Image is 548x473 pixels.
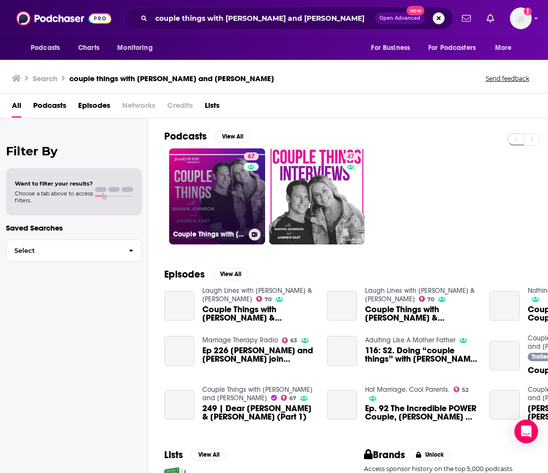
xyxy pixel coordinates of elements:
[422,39,490,57] button: open menu
[458,10,475,27] a: Show notifications dropdown
[265,297,272,302] span: 70
[327,390,357,420] a: Ep. 92 The Incredible POWER Couple, Shawn Johnson & Andrew East Are In Da HOUSE!
[347,152,354,162] span: 47
[282,337,298,343] a: 63
[72,39,105,57] a: Charts
[419,296,435,302] a: 70
[12,97,21,118] a: All
[205,97,220,118] a: Lists
[281,395,297,401] a: 67
[379,16,420,21] span: Open Advanced
[510,7,532,29] button: Show profile menu
[169,148,265,244] a: 67Couple Things with [PERSON_NAME] and [PERSON_NAME]
[164,268,205,281] h2: Episodes
[33,74,57,83] h3: Search
[483,10,498,27] a: Show notifications dropdown
[6,223,142,233] p: Saved Searches
[202,336,278,344] a: Marriage Therapy Radio
[164,130,250,142] a: PodcastsView All
[151,10,375,26] input: Search podcasts, credits, & more...
[365,305,478,322] a: Couple Things with Andrew East & Shawn Johnson
[215,131,250,142] button: View All
[407,6,424,15] span: New
[202,346,315,363] span: Ep 226 [PERSON_NAME] and [PERSON_NAME] join [PERSON_NAME] and [PERSON_NAME] to discuss couple things
[365,346,478,363] span: 116: S2. Doing “couple things” with [PERSON_NAME] East & [PERSON_NAME]
[343,152,358,160] a: 47
[510,7,532,29] span: Logged in as sarahhallprinc
[69,74,274,83] h3: couple things with [PERSON_NAME] and [PERSON_NAME]
[371,41,410,55] span: For Business
[202,305,315,322] span: Couple Things with [PERSON_NAME] & [PERSON_NAME]
[33,97,66,118] a: Podcasts
[110,39,165,57] button: open menu
[164,449,183,461] h2: Lists
[495,41,512,55] span: More
[428,41,476,55] span: For Podcasters
[202,305,315,322] a: Couple Things with Andrew East & Shawn Johnson
[365,286,475,303] a: Laugh Lines with Kim & Penn Holderness
[365,346,478,363] a: 116: S2. Doing “couple things” with Shawn Johnson East & Andrew East
[78,97,110,118] a: Episodes
[213,268,248,280] button: View All
[164,336,194,366] a: Ep 226 Shawn and Andrew join Zach and Laura to discuss couple things
[78,41,99,55] span: Charts
[490,390,520,420] a: shawn and andrew interview their favorite band
[427,297,434,302] span: 70
[202,346,315,363] a: Ep 226 Shawn and Andrew join Zach and Laura to discuss couple things
[490,291,520,321] a: Couple Things Trailer (via Couple Things with Shawn and Andrew)
[483,74,532,83] button: Send feedback
[173,230,245,238] h3: Couple Things with [PERSON_NAME] and [PERSON_NAME]
[124,7,453,30] div: Search podcasts, credits, & more...
[256,296,272,302] a: 70
[31,41,60,55] span: Podcasts
[490,341,520,371] a: Couple Things Trailer
[244,152,259,160] a: 67
[364,465,532,473] p: Access sponsor history on the top 5,000 podcasts.
[191,449,227,461] button: View All
[15,190,93,204] span: Choose a tab above to access filters.
[202,385,313,402] a: Couple Things with Shawn and Andrew
[122,97,155,118] span: Networks
[269,148,365,244] a: 47
[6,239,142,262] button: Select
[290,338,297,343] span: 63
[15,180,93,187] span: Want to filter your results?
[488,39,524,57] button: open menu
[24,39,73,57] button: open menu
[365,404,478,421] span: Ep. 92 The Incredible POWER Couple, [PERSON_NAME] & [PERSON_NAME] Are In Da HOUSE!
[202,404,315,421] a: 249 | Dear Shawn & Andrew (Part 1)
[6,247,121,254] span: Select
[164,449,227,461] a: ListsView All
[364,39,422,57] button: open menu
[365,305,478,322] span: Couple Things with [PERSON_NAME] & [PERSON_NAME]
[327,291,357,321] a: Couple Things with Andrew East & Shawn Johnson
[409,449,451,461] button: Unlock
[164,268,248,281] a: EpisodesView All
[454,386,469,392] a: 52
[327,336,357,366] a: 116: S2. Doing “couple things” with Shawn Johnson East & Andrew East
[364,449,405,461] h2: Brands
[365,404,478,421] a: Ep. 92 The Incredible POWER Couple, Shawn Johnson & Andrew East Are In Da HOUSE!
[524,7,532,15] svg: Add a profile image
[164,390,194,420] a: 249 | Dear Shawn & Andrew (Part 1)
[6,144,142,158] h2: Filter By
[167,97,193,118] span: Credits
[462,388,468,392] span: 52
[514,420,538,443] div: Open Intercom Messenger
[164,291,194,321] a: Couple Things with Andrew East & Shawn Johnson
[248,152,255,162] span: 67
[117,41,152,55] span: Monitoring
[375,12,425,24] button: Open AdvancedNew
[202,404,315,421] span: 249 | Dear [PERSON_NAME] & [PERSON_NAME] (Part 1)
[365,385,450,394] a: Hot Marriage. Cool Parents.
[510,7,532,29] img: User Profile
[164,130,207,142] h2: Podcasts
[365,336,456,344] a: Adulting Like A Mother Father
[289,396,296,401] span: 67
[16,9,111,28] img: Podchaser - Follow, Share and Rate Podcasts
